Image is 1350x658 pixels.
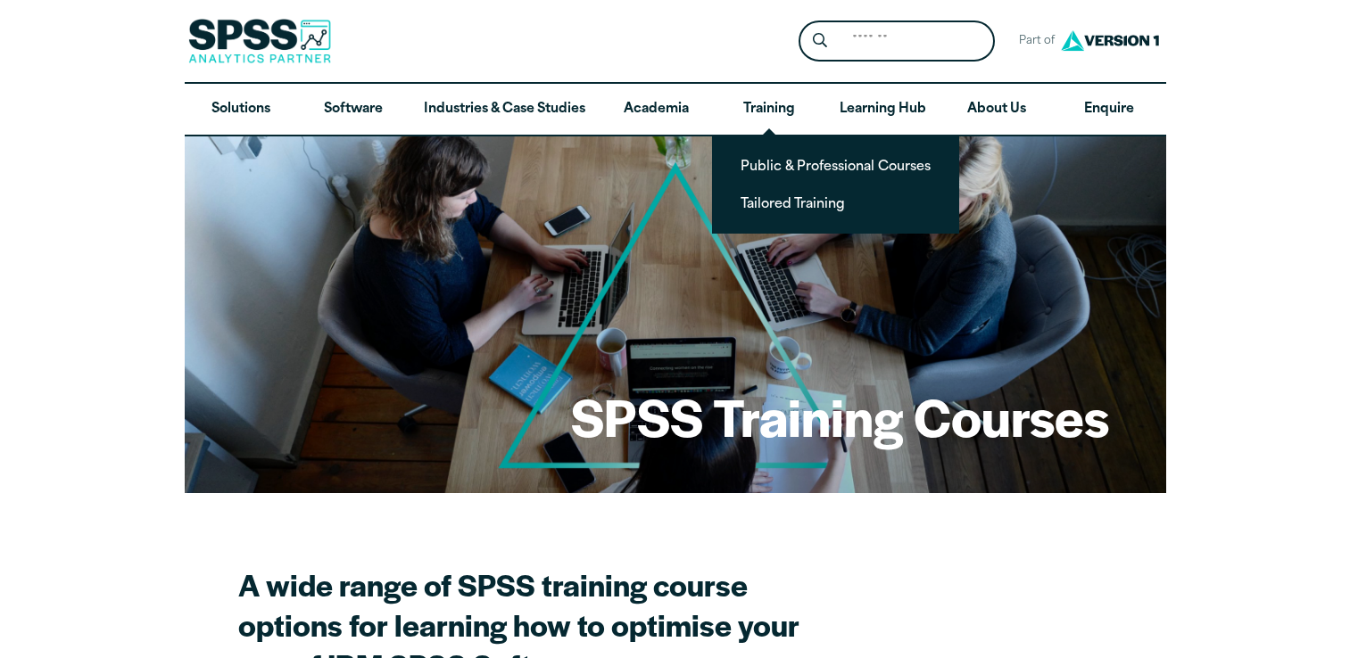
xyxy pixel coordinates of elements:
img: SPSS Analytics Partner [188,19,331,63]
img: Version1 Logo [1056,24,1164,57]
a: Academia [600,84,712,136]
a: Public & Professional Courses [726,149,945,182]
button: Search magnifying glass icon [803,25,836,58]
a: Learning Hub [825,84,940,136]
a: Solutions [185,84,297,136]
span: Part of [1009,29,1056,54]
a: Software [297,84,410,136]
a: Training [712,84,824,136]
a: About Us [940,84,1053,136]
h1: SPSS Training Courses [571,382,1109,451]
form: Site Header Search Form [799,21,995,62]
a: Enquire [1053,84,1165,136]
a: Industries & Case Studies [410,84,600,136]
nav: Desktop version of site main menu [185,84,1166,136]
a: Tailored Training [726,186,945,219]
svg: Search magnifying glass icon [813,33,827,48]
ul: Training [712,135,959,233]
